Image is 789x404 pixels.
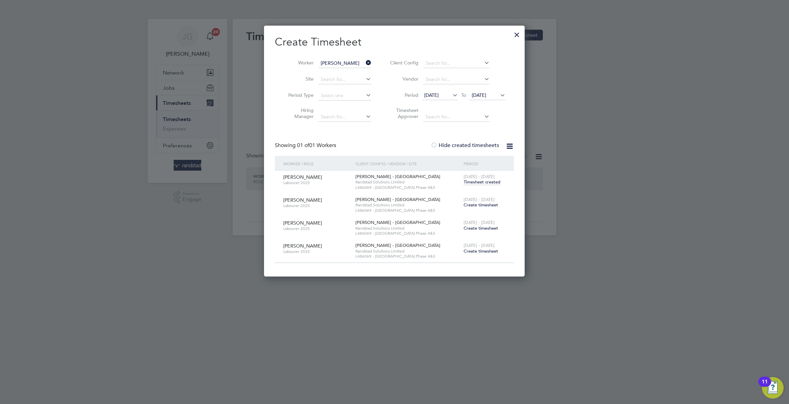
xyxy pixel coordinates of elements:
span: Randstad Solutions Limited [355,249,460,254]
span: [DATE] - [DATE] [464,220,495,225]
span: Labourer 2025 [283,226,350,231]
span: [PERSON_NAME] [283,243,322,249]
span: Labourer 2025 [283,249,350,254]
span: L486069 - [GEOGRAPHIC_DATA] Phase 4&5 [355,254,460,259]
input: Search for... [318,112,371,122]
span: L486069 - [GEOGRAPHIC_DATA] Phase 4&5 [355,185,460,190]
span: Randstad Solutions Limited [355,226,460,231]
span: Timesheet created [464,179,500,185]
span: [DATE] [472,92,486,98]
span: Labourer 2025 [283,203,350,208]
label: Period Type [283,92,314,98]
span: [DATE] - [DATE] [464,174,495,179]
button: Open Resource Center, 11 new notifications [762,377,784,399]
label: Client Config [388,60,418,66]
span: [PERSON_NAME] - [GEOGRAPHIC_DATA] [355,174,440,179]
input: Search for... [318,59,371,68]
span: Labourer 2025 [283,180,350,185]
span: [PERSON_NAME] [283,220,322,226]
label: Period [388,92,418,98]
div: Client Config / Vendor / Site [354,156,462,171]
input: Search for... [318,75,371,84]
span: [PERSON_NAME] - [GEOGRAPHIC_DATA] [355,242,440,248]
label: Hiring Manager [283,107,314,119]
span: [DATE] [424,92,439,98]
div: Showing [275,142,338,149]
input: Select one [318,91,371,100]
span: [DATE] - [DATE] [464,242,495,248]
input: Search for... [423,112,490,122]
label: Site [283,76,314,82]
span: [PERSON_NAME] [283,197,322,203]
span: [DATE] - [DATE] [464,197,495,202]
span: 01 of [297,142,309,149]
span: L486069 - [GEOGRAPHIC_DATA] Phase 4&5 [355,231,460,236]
span: Create timesheet [464,202,498,208]
span: [PERSON_NAME] - [GEOGRAPHIC_DATA] [355,220,440,225]
label: Hide created timesheets [431,142,499,149]
div: Worker / Role [282,156,354,171]
h2: Create Timesheet [275,35,514,49]
span: 01 Workers [297,142,336,149]
input: Search for... [423,59,490,68]
span: Create timesheet [464,248,498,254]
div: 11 [762,382,768,391]
div: Period [462,156,507,171]
label: Vendor [388,76,418,82]
span: L486069 - [GEOGRAPHIC_DATA] Phase 4&5 [355,208,460,213]
input: Search for... [423,75,490,84]
label: Worker [283,60,314,66]
span: [PERSON_NAME] - [GEOGRAPHIC_DATA] [355,197,440,202]
label: Timesheet Approver [388,107,418,119]
span: To [459,91,468,99]
span: Create timesheet [464,225,498,231]
span: [PERSON_NAME] [283,174,322,180]
span: Randstad Solutions Limited [355,179,460,185]
span: Randstad Solutions Limited [355,202,460,208]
